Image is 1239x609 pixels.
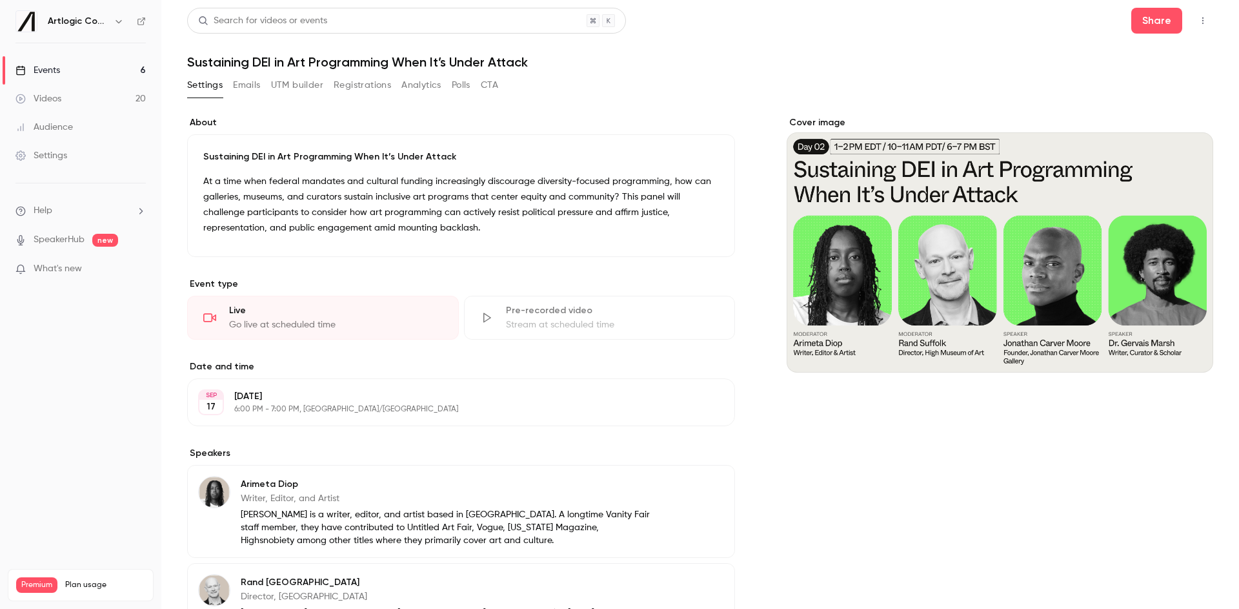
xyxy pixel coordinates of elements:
[187,75,223,96] button: Settings
[187,296,459,340] div: LiveGo live at scheduled time
[481,75,498,96] button: CTA
[187,360,735,373] label: Date and time
[16,577,57,593] span: Premium
[199,477,230,508] img: Arimeta Diop
[10,247,248,299] div: Luuk says…
[34,233,85,247] a: SpeakerHub
[221,418,242,439] button: Send a message…
[401,75,441,96] button: Analytics
[63,16,128,29] p: Active 30m ago
[10,354,248,398] div: user says…
[34,262,82,276] span: What's new
[46,52,248,105] div: we want to remove the whole chat from this video recording that is now live for replay[URL][DOMAI...
[187,116,735,129] label: About
[234,404,667,415] p: 6:00 PM - 7:00 PM, [GEOGRAPHIC_DATA]/[GEOGRAPHIC_DATA]
[37,7,57,28] img: Profile image for Luuk
[172,217,237,230] div: we will do that
[187,465,735,558] div: Arimeta DiopArimeta DiopWriter, Editor, and Artist[PERSON_NAME] is a writer, editor, and artist b...
[229,304,443,317] div: Live
[199,575,230,606] img: Rand Suffolk
[229,318,443,331] div: Go live at scheduled time
[61,423,72,433] button: Upload attachment
[15,149,67,162] div: Settings
[787,116,1213,129] label: Cover image
[10,180,248,209] div: user says…
[234,390,667,403] p: [DATE]
[10,116,248,180] div: Luuk says…
[10,52,248,116] div: user says…
[199,391,223,400] div: SEP
[107,362,237,375] div: dont worry ive figured it out!
[10,116,212,169] div: got it! do you still have the studio link? you can simply enter the studio, and remove messages
[46,299,248,353] div: Another question for you - can we turn on captions for video recordings if we did not turn them o...
[233,75,260,96] button: Emails
[1131,8,1182,34] button: Share
[506,304,720,317] div: Pre-recorded video
[82,423,92,433] button: Start recording
[92,234,118,247] span: new
[464,296,736,340] div: Pre-recorded videoStream at scheduled time
[15,204,146,218] li: help-dropdown-opener
[227,5,250,28] div: Close
[187,278,735,291] p: Event type
[20,423,30,433] button: Emoji picker
[57,307,237,345] div: Another question for you - can we turn on captions for video recordings if we did not turn them o...
[97,354,248,382] div: dont worry ive figured it out!
[8,5,33,30] button: go back
[241,478,651,491] p: Arimeta Diop
[10,247,87,276] div: awesome! :)Luuk • 1h ago
[203,174,719,236] p: At a time when federal mandates and cultural funding increasingly discourage diversity-focused pr...
[130,263,146,275] iframe: Noticeable Trigger
[206,400,216,413] p: 17
[48,15,108,28] h6: Artlogic Connect 2025
[65,580,145,590] span: Plan usage
[202,5,227,30] button: Home
[203,150,719,163] p: Sustaining DEI in Art Programming When It’s Under Attack
[161,209,248,238] div: we will do that
[241,590,651,603] p: Director, [GEOGRAPHIC_DATA]
[63,6,87,16] h1: Luuk
[506,318,720,331] div: Stream at scheduled time
[16,11,37,32] img: Artlogic Connect 2025
[787,116,1213,373] section: Cover image
[21,255,77,268] div: awesome! :)
[34,204,52,218] span: Help
[271,75,323,96] button: UTM builder
[15,92,61,105] div: Videos
[241,576,651,589] p: Rand [GEOGRAPHIC_DATA]
[11,396,247,418] textarea: Message…
[241,492,651,505] p: Writer, Editor, and Artist
[334,75,391,96] button: Registrations
[10,209,248,248] div: user says…
[15,64,60,77] div: Events
[145,187,237,200] div: oh great, thank you!
[41,423,51,433] button: Gif picker
[119,86,220,96] a: [URL][DOMAIN_NAME]
[187,54,1213,70] h1: Sustaining DEI in Art Programming When It’s Under Attack
[10,299,248,354] div: user says…
[21,123,201,161] div: got it! do you still have the studio link? you can simply enter the studio, and remove messages
[241,508,651,547] p: [PERSON_NAME] is a writer, editor, and artist based in [GEOGRAPHIC_DATA]. A longtime Vanity Fair ...
[21,278,76,286] div: Luuk • 1h ago
[452,75,470,96] button: Polls
[187,447,735,460] label: Speakers
[134,180,248,208] div: oh great, thank you!
[57,59,237,98] div: we want to remove the whole chat from this video recording that is now live for replay
[15,121,73,134] div: Audience
[198,14,327,28] div: Search for videos or events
